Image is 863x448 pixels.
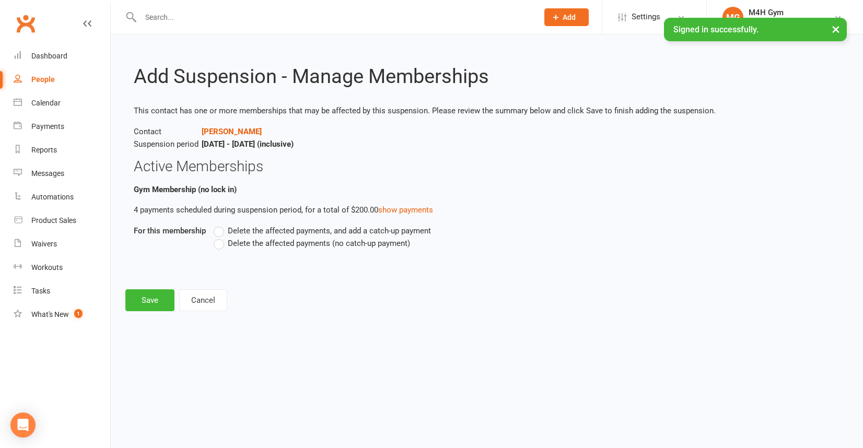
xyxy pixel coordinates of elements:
[14,209,110,232] a: Product Sales
[134,125,202,138] span: Contact
[378,205,433,215] a: show payments
[14,68,110,91] a: People
[14,44,110,68] a: Dashboard
[31,240,57,248] div: Waivers
[134,204,840,216] p: 4 payments scheduled during suspension period, for a total of $200.00
[134,104,840,117] p: This contact has one or more memberships that may be affected by this suspension. Please review t...
[31,216,76,225] div: Product Sales
[14,162,110,185] a: Messages
[31,310,69,319] div: What's New
[134,159,840,175] h3: Active Memberships
[14,185,110,209] a: Automations
[563,13,576,21] span: Add
[14,279,110,303] a: Tasks
[632,5,660,29] span: Settings
[14,138,110,162] a: Reports
[14,232,110,256] a: Waivers
[134,225,206,237] label: For this membership
[179,289,227,311] button: Cancel
[137,10,531,25] input: Search...
[14,115,110,138] a: Payments
[749,17,812,27] div: Movement 4 Health
[31,75,55,84] div: People
[134,66,840,88] h2: Add Suspension - Manage Memberships
[31,169,64,178] div: Messages
[74,309,83,318] span: 1
[14,91,110,115] a: Calendar
[544,8,589,26] button: Add
[749,8,812,17] div: M4H Gym
[202,139,294,149] strong: [DATE] - [DATE] (inclusive)
[14,303,110,326] a: What's New1
[134,138,202,150] span: Suspension period
[13,10,39,37] a: Clubworx
[134,185,237,194] b: Gym Membership (no lock in)
[31,122,64,131] div: Payments
[31,99,61,107] div: Calendar
[31,287,50,295] div: Tasks
[722,7,743,28] div: MG
[125,289,174,311] button: Save
[228,225,431,235] span: Delete the affected payments, and add a catch-up payment
[228,237,410,248] span: Delete the affected payments (no catch-up payment)
[202,127,262,136] a: [PERSON_NAME]
[31,146,57,154] div: Reports
[826,18,845,40] button: ×
[673,25,759,34] span: Signed in successfully.
[10,412,36,438] div: Open Intercom Messenger
[31,52,67,60] div: Dashboard
[31,193,74,201] div: Automations
[31,263,63,272] div: Workouts
[14,256,110,279] a: Workouts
